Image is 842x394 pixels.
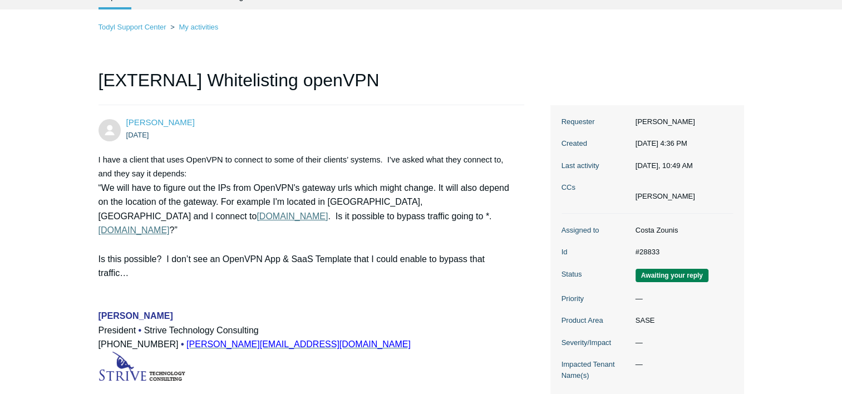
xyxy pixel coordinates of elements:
[257,211,328,221] a: [DOMAIN_NAME]
[562,116,630,127] dt: Requester
[562,315,630,326] dt: Product Area
[562,225,630,236] dt: Assigned to
[562,138,630,149] dt: Created
[99,225,170,235] a: [DOMAIN_NAME]
[99,252,514,280] p: Is this possible? I don’t see an OpenVPN App & SaaS Template that I could enable to bypass that t...
[99,181,514,238] p: “We will have to figure out the IPs from OpenVPN's gateway urls which might change. It will also ...
[99,23,166,31] a: Todyl Support Center
[179,23,218,31] a: My activities
[630,359,733,370] dd: —
[126,117,195,127] span: Tim Singleton
[562,160,630,171] dt: Last activity
[99,155,504,179] span: I have a client that uses OpenVPN to connect to some of their clients’ systems. I’ve asked what t...
[562,359,630,381] dt: Impacted Tenant Name(s)
[630,293,733,304] dd: —
[126,117,195,127] a: [PERSON_NAME]
[99,339,179,349] span: [PHONE_NUMBER]
[562,337,630,348] dt: Severity/Impact
[562,269,630,280] dt: Status
[139,326,142,335] span: •
[181,339,184,349] span: •
[168,23,218,31] li: My activities
[99,311,173,321] span: [PERSON_NAME]
[562,182,630,193] dt: CCs
[186,339,411,349] a: [PERSON_NAME][EMAIL_ADDRESS][DOMAIN_NAME]
[562,293,630,304] dt: Priority
[630,337,733,348] dd: —
[562,247,630,258] dt: Id
[630,225,733,236] dd: Costa Zounis
[636,269,708,282] span: We are waiting for you to respond
[99,23,169,31] li: Todyl Support Center
[630,247,733,258] dd: #28833
[636,161,693,170] time: 10/14/2025, 10:49
[636,191,695,202] li: Dustin Parks
[99,67,525,105] h1: [EXTERNAL] Whitelisting openVPN
[99,352,186,382] img: sig.png
[636,139,687,147] time: 10/09/2025, 16:36
[126,131,149,139] time: 10/09/2025, 16:36
[630,315,733,326] dd: SASE
[99,326,136,335] span: President
[630,116,733,127] dd: [PERSON_NAME]
[144,326,259,335] span: Strive Technology Consulting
